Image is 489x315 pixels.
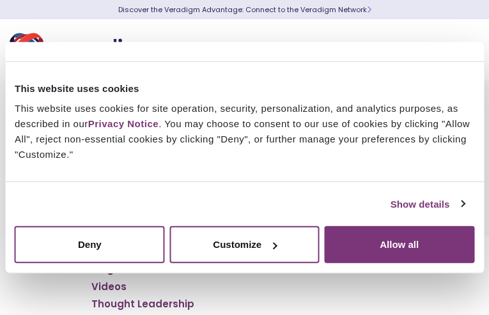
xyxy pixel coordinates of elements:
a: Thought Leadership [91,298,194,311]
a: Videos [91,280,127,293]
button: Customize [169,226,320,263]
div: This website uses cookies for site operation, security, personalization, and analytics purposes, ... [15,101,474,162]
a: Privacy Notice [88,118,159,129]
div: This website uses cookies [15,81,474,96]
button: Allow all [324,226,474,263]
button: Toggle Navigation Menu [451,33,470,66]
a: Discover the Veradigm Advantage: Connect to the Veradigm NetworkLearn More [118,4,371,15]
a: Show details [391,196,465,211]
button: Deny [15,226,165,263]
span: Learn More [367,4,371,15]
a: Blog Posts [91,263,145,275]
img: Veradigm logo [10,29,163,71]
